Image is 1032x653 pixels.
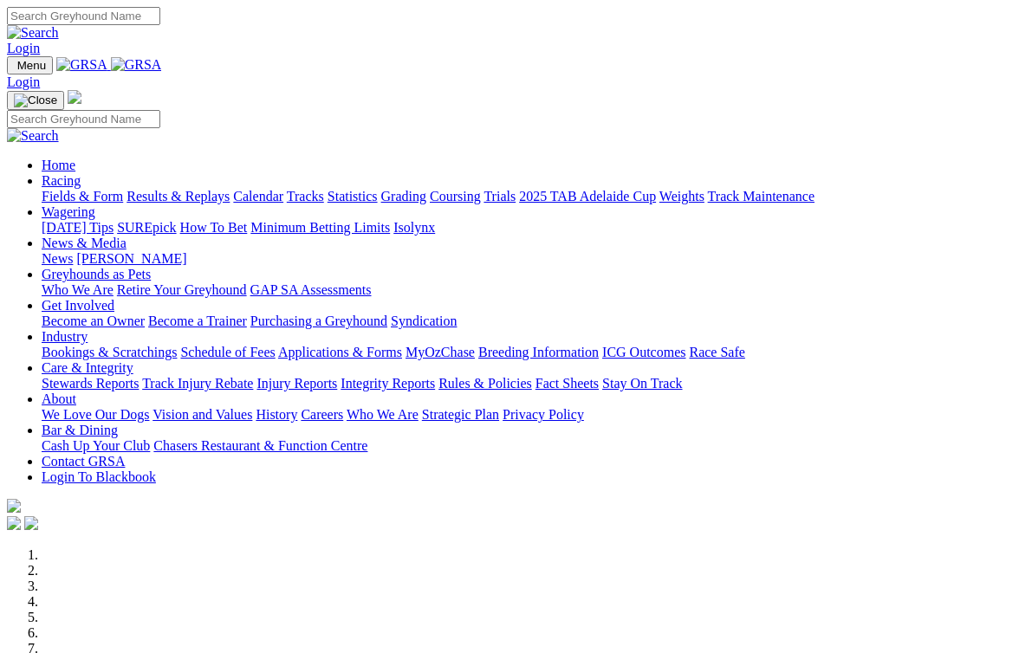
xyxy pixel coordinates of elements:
a: News [42,251,73,266]
a: Track Injury Rebate [142,376,253,391]
a: Login To Blackbook [42,469,156,484]
img: Search [7,25,59,41]
a: Grading [381,189,426,204]
img: GRSA [56,57,107,73]
a: Care & Integrity [42,360,133,375]
a: History [256,407,297,422]
img: GRSA [111,57,162,73]
button: Toggle navigation [7,56,53,74]
a: Trials [484,189,516,204]
a: Retire Your Greyhound [117,282,247,297]
a: [DATE] Tips [42,220,114,235]
div: Bar & Dining [42,438,1025,454]
a: Get Involved [42,298,114,313]
a: Syndication [391,314,457,328]
div: Care & Integrity [42,376,1025,391]
a: Who We Are [347,407,419,422]
div: Wagering [42,220,1025,236]
a: Weights [659,189,704,204]
a: Fact Sheets [535,376,599,391]
a: Stewards Reports [42,376,139,391]
a: Become a Trainer [148,314,247,328]
a: Cash Up Your Club [42,438,150,453]
a: Injury Reports [256,376,337,391]
a: News & Media [42,236,127,250]
img: Search [7,128,59,144]
a: Become an Owner [42,314,145,328]
a: Wagering [42,204,95,219]
a: Statistics [328,189,378,204]
a: ICG Outcomes [602,345,685,359]
a: Login [7,41,40,55]
a: Applications & Forms [278,345,402,359]
div: Greyhounds as Pets [42,282,1025,298]
a: Breeding Information [478,345,599,359]
a: Privacy Policy [503,407,584,422]
div: Industry [42,345,1025,360]
button: Toggle navigation [7,91,64,110]
a: Coursing [430,189,481,204]
a: Calendar [233,189,283,204]
img: logo-grsa-white.png [7,499,21,513]
div: News & Media [42,251,1025,267]
a: Results & Replays [127,189,230,204]
a: Stay On Track [602,376,682,391]
a: Careers [301,407,343,422]
div: Racing [42,189,1025,204]
img: logo-grsa-white.png [68,90,81,104]
a: Bar & Dining [42,423,118,437]
a: 2025 TAB Adelaide Cup [519,189,656,204]
a: Schedule of Fees [180,345,275,359]
a: We Love Our Dogs [42,407,149,422]
input: Search [7,7,160,25]
a: Contact GRSA [42,454,125,469]
a: Strategic Plan [422,407,499,422]
a: Tracks [287,189,324,204]
img: facebook.svg [7,516,21,530]
a: Home [42,158,75,172]
input: Search [7,110,160,128]
a: [PERSON_NAME] [76,251,186,266]
span: Menu [17,59,46,72]
a: How To Bet [180,220,248,235]
a: SUREpick [117,220,176,235]
a: Integrity Reports [341,376,435,391]
a: Fields & Form [42,189,123,204]
a: Race Safe [689,345,744,359]
a: Greyhounds as Pets [42,267,151,281]
a: Isolynx [393,220,435,235]
a: Minimum Betting Limits [250,220,390,235]
a: About [42,391,76,406]
img: Close [14,94,57,107]
a: Rules & Policies [438,376,532,391]
a: Track Maintenance [708,189,815,204]
a: Vision and Values [153,407,252,422]
a: GAP SA Assessments [250,282,372,297]
a: Login [7,74,40,89]
div: About [42,407,1025,423]
a: Chasers Restaurant & Function Centre [153,438,367,453]
div: Get Involved [42,314,1025,329]
img: twitter.svg [24,516,38,530]
a: MyOzChase [406,345,475,359]
a: Purchasing a Greyhound [250,314,387,328]
a: Industry [42,329,88,344]
a: Bookings & Scratchings [42,345,177,359]
a: Racing [42,173,81,188]
a: Who We Are [42,282,114,297]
